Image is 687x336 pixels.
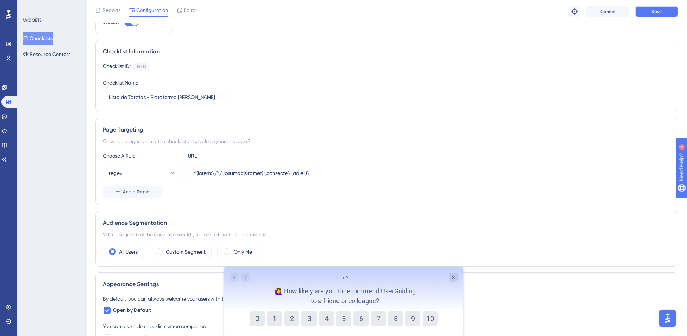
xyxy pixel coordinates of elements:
span: Editor [184,6,197,14]
span: Save [652,9,662,14]
div: WIDGETS [23,17,42,23]
label: Only Me [234,247,252,256]
span: Cancel [600,9,615,14]
iframe: UserGuiding Survey [224,267,463,336]
div: Which segment of the audience would you like to show this checklist to? [103,230,671,239]
label: All Users [119,247,138,256]
button: Add a Target [103,186,162,198]
span: Configuration [136,6,168,14]
div: 4 [50,4,52,9]
button: Cancel [586,6,629,17]
div: Checklist Name [103,78,138,87]
div: You can also hide checklists when completed. [103,322,671,331]
iframe: UserGuiding AI Assistant Launcher [657,307,678,329]
input: Type your Checklist name [109,93,225,101]
div: Audience Segmentation [103,219,671,227]
label: Custom Segment [166,247,206,256]
button: Resource Centers [23,48,70,61]
div: Checklist ID: [103,62,131,71]
div: URL [188,151,267,160]
div: Appearance Settings [103,280,671,289]
span: regex [109,169,122,177]
div: 19213 [137,64,146,69]
span: Need Help? [17,2,45,10]
button: regex [103,166,182,180]
div: Page Targeting [103,125,671,134]
div: On which pages should the checklist be visible to your end users? [103,137,671,146]
span: Add a Target [123,189,150,195]
div: By default, you can always welcome your users with the checklist. [103,294,671,303]
div: Checklist Information [103,47,671,56]
button: Save [635,6,678,17]
button: Checklists [23,32,53,45]
span: Open by Default [113,306,151,315]
div: Choose A Rule [103,151,182,160]
span: Reports [102,6,120,14]
input: yourwebsite.com/path [194,169,310,177]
